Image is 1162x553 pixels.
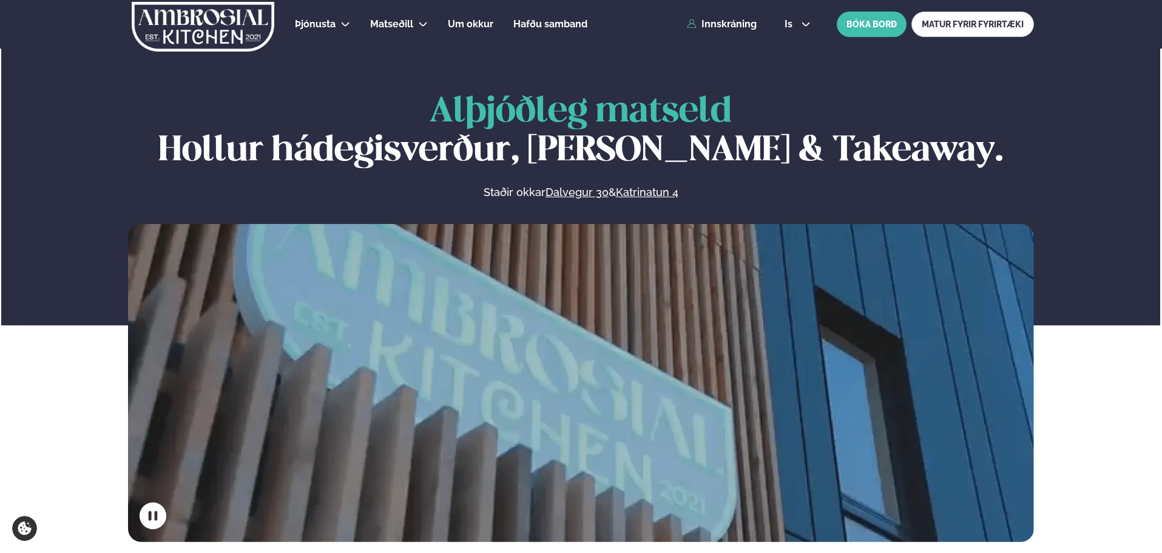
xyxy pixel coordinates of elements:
[546,185,609,200] a: Dalvegur 30
[687,19,757,30] a: Innskráning
[837,12,907,37] button: BÓKA BORÐ
[370,17,413,32] a: Matseðill
[12,516,37,541] a: Cookie settings
[448,18,493,30] span: Um okkur
[616,185,678,200] a: Katrinatun 4
[130,2,275,52] img: logo
[351,185,810,200] p: Staðir okkar &
[513,18,587,30] span: Hafðu samband
[370,18,413,30] span: Matseðill
[448,17,493,32] a: Um okkur
[430,95,732,129] span: Alþjóðleg matseld
[785,19,796,29] span: is
[775,19,820,29] button: is
[295,18,336,30] span: Þjónusta
[295,17,336,32] a: Þjónusta
[128,93,1034,171] h1: Hollur hádegisverður, [PERSON_NAME] & Takeaway.
[513,17,587,32] a: Hafðu samband
[911,12,1034,37] a: MATUR FYRIR FYRIRTÆKI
